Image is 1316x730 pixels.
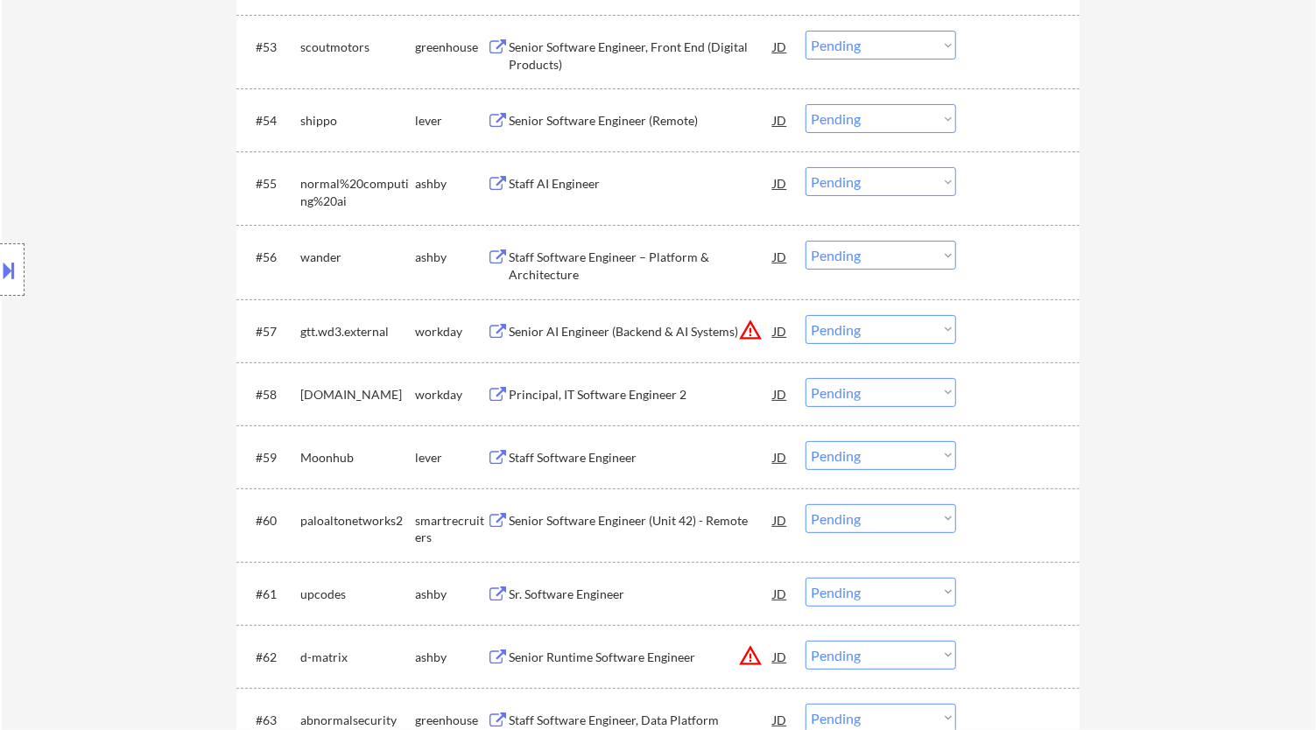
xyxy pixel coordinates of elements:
div: [DOMAIN_NAME] [300,386,415,404]
div: JD [771,104,789,136]
div: smartrecruiters [415,512,487,546]
div: Principal, IT Software Engineer 2 [509,386,773,404]
div: scoutmotors [300,39,415,56]
div: workday [415,386,487,404]
div: lever [415,112,487,130]
div: Staff Software Engineer [509,449,773,467]
div: d-matrix [300,649,415,666]
div: paloaltonetworks2 [300,512,415,530]
div: ashby [415,649,487,666]
div: lever [415,449,487,467]
div: gtt.wd3.external [300,323,415,340]
div: #60 [256,512,286,530]
div: ashby [415,586,487,603]
div: ashby [415,249,487,266]
div: Senior Runtime Software Engineer [509,649,773,666]
div: Staff AI Engineer [509,175,773,193]
div: JD [771,504,789,536]
div: Senior Software Engineer (Remote) [509,112,773,130]
div: Staff Software Engineer – Platform & Architecture [509,249,773,283]
div: wander [300,249,415,266]
div: shippo [300,112,415,130]
div: JD [771,441,789,473]
button: warning_amber [738,318,763,342]
div: ashby [415,175,487,193]
div: Sr. Software Engineer [509,586,773,603]
div: Senior AI Engineer (Backend & AI Systems) [509,323,773,340]
div: JD [771,31,789,62]
div: Senior Software Engineer, Front End (Digital Products) [509,39,773,73]
div: #63 [256,712,286,729]
div: JD [771,578,789,609]
div: workday [415,323,487,340]
div: greenhouse [415,712,487,729]
div: Senior Software Engineer (Unit 42) - Remote [509,512,773,530]
div: JD [771,378,789,410]
div: #59 [256,449,286,467]
button: warning_amber [738,643,763,668]
div: JD [771,641,789,672]
div: JD [771,167,789,199]
div: normal%20computing%20ai [300,175,415,209]
div: #62 [256,649,286,666]
div: #53 [256,39,286,56]
div: #61 [256,586,286,603]
div: upcodes [300,586,415,603]
div: Staff Software Engineer, Data Platform [509,712,773,729]
div: greenhouse [415,39,487,56]
div: abnormalsecurity [300,712,415,729]
div: JD [771,241,789,272]
div: Moonhub [300,449,415,467]
div: JD [771,315,789,347]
